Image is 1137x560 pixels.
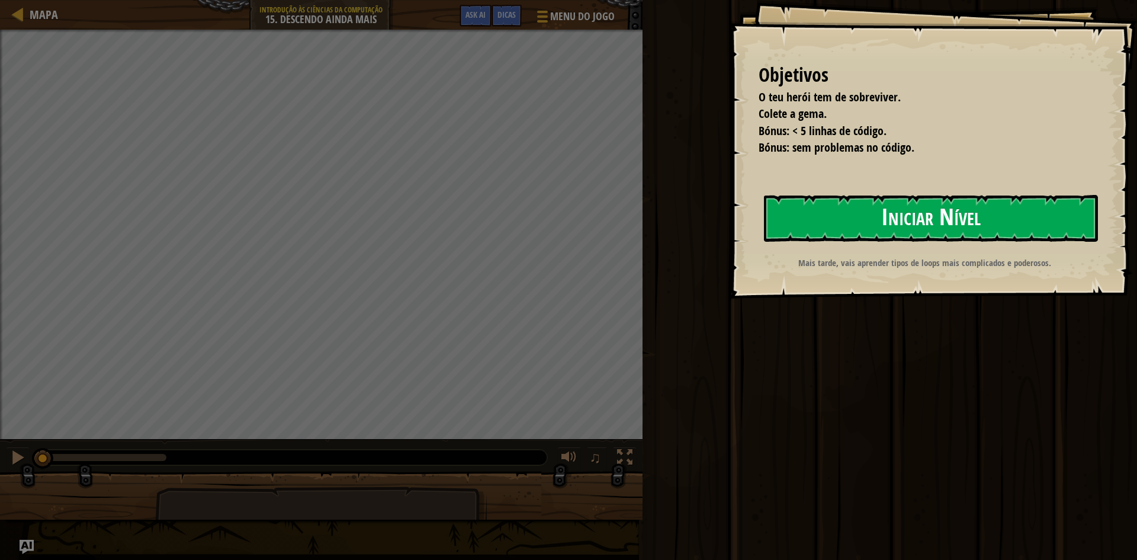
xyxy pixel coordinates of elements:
li: Bónus: sem problemas no código. [744,139,1093,156]
button: Iniciar Nível [764,195,1098,242]
span: ♫ [589,449,601,466]
button: Ask AI [460,5,492,27]
span: O teu herói tem de sobreviver. [759,89,901,105]
button: Menu do Jogo [528,5,622,33]
span: Menu do Jogo [550,9,615,24]
a: Mapa [24,7,58,23]
div: Objetivos [759,62,1096,89]
p: Mais tarde, vais aprender tipos de loops mais complicados e poderosos. [757,257,1091,269]
span: Ask AI [465,9,486,20]
span: Mapa [30,7,58,23]
button: Ctrl + P: Pause [6,447,30,471]
span: Colete a gema. [759,105,827,121]
span: Dicas [497,9,516,20]
button: Ask AI [20,540,34,554]
li: Bónus: < 5 linhas de código. [744,123,1093,140]
span: Bónus: < 5 linhas de código. [759,123,887,139]
button: ♫ [587,447,607,471]
span: Bónus: sem problemas no código. [759,139,914,155]
button: Ajustar volume [557,447,581,471]
li: Colete a gema. [744,105,1093,123]
li: O teu herói tem de sobreviver. [744,89,1093,106]
button: Alternar ecrã inteiro [613,447,637,471]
